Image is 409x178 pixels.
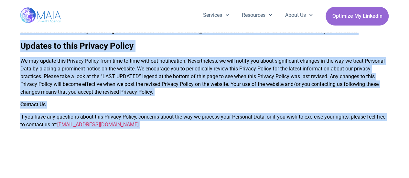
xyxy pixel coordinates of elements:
a: Resources [235,7,279,24]
a: About Us [279,7,319,24]
a: Services [197,7,235,24]
span: Optimize My Linkedin [332,10,382,22]
p: If you have any questions about this Privacy Policy, concerns about the way we process your Perso... [20,113,389,129]
a: Optimize My Linkedin [326,7,389,26]
a: [EMAIL_ADDRESS][DOMAIN_NAME] [57,121,139,128]
b: Updates to this Privacy Policy [20,41,134,51]
b: Contact Us [20,101,46,108]
nav: Menu [197,7,319,24]
p: We may update this Privacy Policy from time to time without notification. Nevertheless, we will n... [20,57,389,96]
